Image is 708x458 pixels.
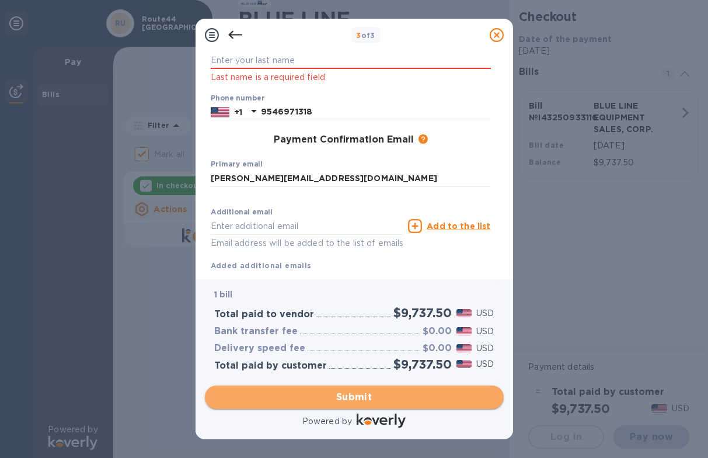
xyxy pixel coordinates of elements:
h3: $0.00 [423,326,452,337]
span: 3 [356,31,361,40]
input: Enter additional email [211,217,404,235]
p: USD [476,358,494,370]
img: USD [456,344,472,352]
img: USD [456,309,472,317]
button: Submit [205,386,504,409]
label: Phone number [211,95,264,102]
p: +1 [234,106,242,118]
img: Logo [357,414,406,428]
h3: Total paid to vendor [214,309,314,320]
label: Additional email [211,209,273,216]
b: 1 bill [214,290,233,299]
p: Last name is a required field [211,71,491,84]
b: of 3 [356,31,375,40]
p: USD [476,342,494,355]
u: Add to the list [427,221,490,231]
h3: Total paid by customer [214,360,327,372]
label: Primary email [211,161,263,168]
h2: $9,737.50 [393,306,451,320]
img: US [211,106,229,119]
img: USD [456,360,472,368]
p: Email address will be added to the list of emails [211,237,404,250]
b: Added additional emails [211,261,312,270]
h3: Bank transfer fee [214,326,298,337]
p: USD [476,307,494,320]
input: Enter your last name [211,52,491,70]
span: Submit [214,390,494,404]
h3: Payment Confirmation Email [274,134,414,145]
p: Powered by [302,415,352,428]
h3: Delivery speed fee [214,343,305,354]
h2: $9,737.50 [393,357,451,372]
h3: $0.00 [423,343,452,354]
input: Enter your primary email [211,169,491,187]
img: USD [456,327,472,335]
p: USD [476,325,494,338]
input: Enter your phone number [261,103,491,121]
